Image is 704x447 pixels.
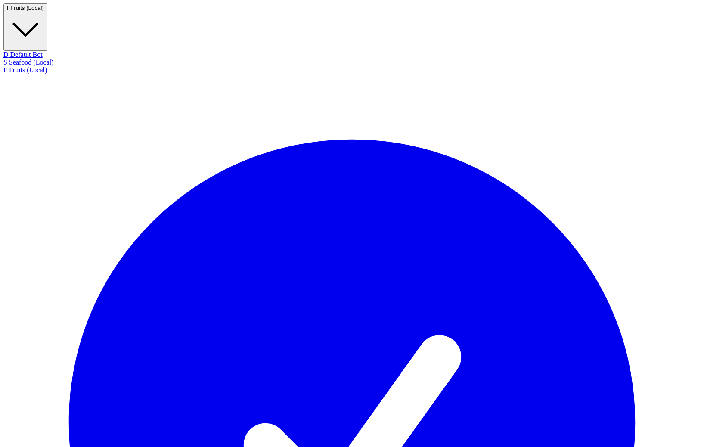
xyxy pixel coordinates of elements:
[10,5,44,11] span: Fruits (Local)
[3,59,701,66] div: Seafood (Local)
[7,5,10,11] span: F
[3,66,7,74] span: F
[3,66,701,74] div: Fruits (Local)
[3,59,7,66] span: S
[3,3,47,51] button: FFruits (Local)
[3,51,701,59] div: Default Bot
[3,51,9,58] span: D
